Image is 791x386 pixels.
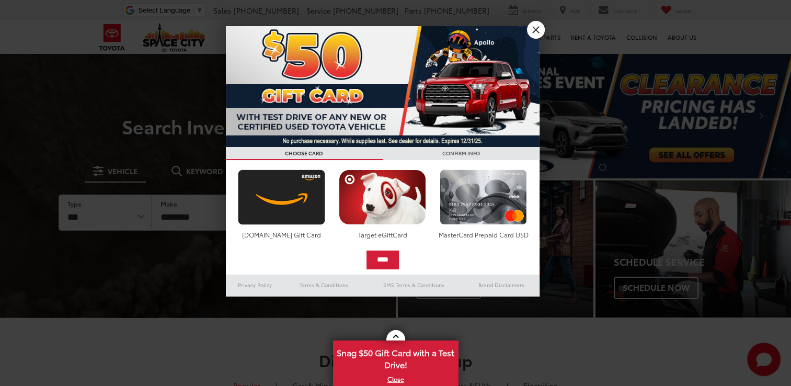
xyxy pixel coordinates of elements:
a: Privacy Policy [226,279,284,291]
div: Target eGiftCard [336,230,429,239]
a: Brand Disclaimers [463,279,540,291]
img: 53411_top_152338.jpg [226,26,540,147]
div: [DOMAIN_NAME] Gift Card [235,230,328,239]
img: amazoncard.png [235,169,328,225]
span: Snag $50 Gift Card with a Test Drive! [334,342,457,373]
div: MasterCard Prepaid Card USD [437,230,530,239]
img: mastercard.png [437,169,530,225]
img: targetcard.png [336,169,429,225]
a: SMS Terms & Conditions [364,279,463,291]
h3: CONFIRM INFO [383,147,540,160]
a: Terms & Conditions [284,279,364,291]
h3: CHOOSE CARD [226,147,383,160]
